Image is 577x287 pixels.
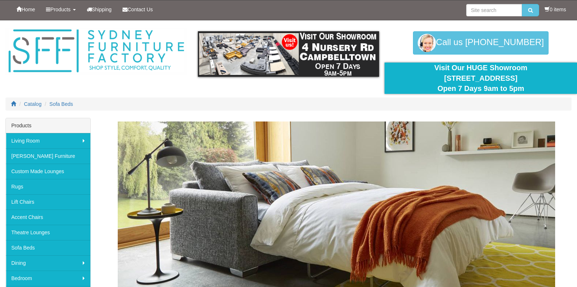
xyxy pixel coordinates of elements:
a: Shipping [81,0,117,19]
span: Products [50,7,70,12]
a: Dining [6,255,90,271]
li: 0 items [545,6,566,13]
a: Bedroom [6,271,90,286]
a: Sofa Beds [6,240,90,255]
span: Contact Us [128,7,153,12]
span: Home [22,7,35,12]
img: Sydney Furniture Factory [5,28,187,75]
div: Visit Our HUGE Showroom [STREET_ADDRESS] Open 7 Days 9am to 5pm [390,63,572,94]
a: Products [40,0,81,19]
a: Catalog [24,101,42,107]
a: Home [11,0,40,19]
a: Contact Us [117,0,158,19]
a: Theatre Lounges [6,225,90,240]
a: [PERSON_NAME] Furniture [6,148,90,164]
img: showroom.gif [198,31,379,77]
input: Site search [466,4,522,16]
a: Living Room [6,133,90,148]
a: Custom Made Lounges [6,164,90,179]
a: Lift Chairs [6,194,90,210]
a: Accent Chairs [6,210,90,225]
div: Products [6,118,90,133]
span: Shipping [92,7,112,12]
a: Rugs [6,179,90,194]
a: Sofa Beds [50,101,73,107]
